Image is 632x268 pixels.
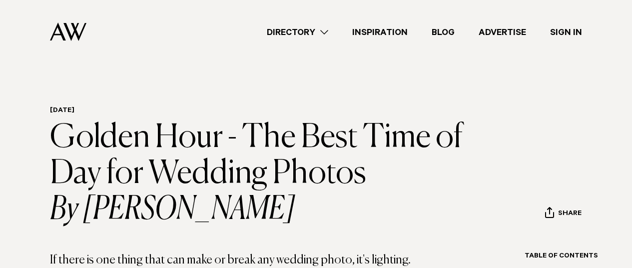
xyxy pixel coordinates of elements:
[255,25,340,39] a: Directory
[420,25,467,39] a: Blog
[558,209,582,219] span: Share
[50,22,86,41] img: Auckland Weddings Logo
[538,25,594,39] a: Sign In
[467,25,538,39] a: Advertise
[50,120,512,228] h1: Golden Hour - The Best Time of Day for Wedding Photos
[340,25,420,39] a: Inspiration
[545,206,582,221] button: Share
[50,106,512,116] h6: [DATE]
[50,192,512,228] i: By [PERSON_NAME]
